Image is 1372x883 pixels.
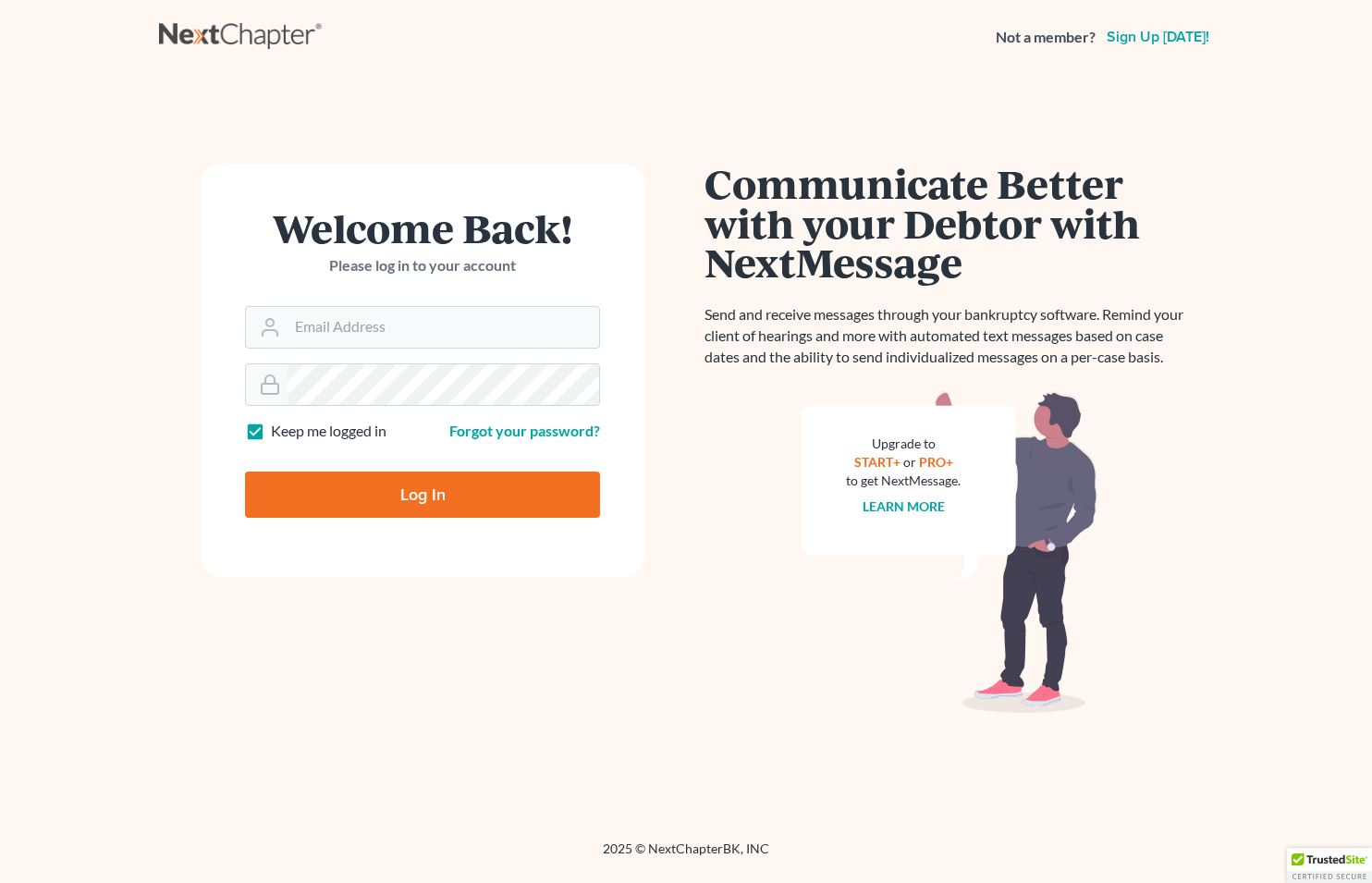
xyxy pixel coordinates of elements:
[1287,848,1372,883] div: TrustedSite Certified
[863,498,945,514] a: Learn more
[854,454,900,470] a: START+
[288,307,599,348] input: Email Address
[802,390,1097,714] img: nextmessage_bg-59042aed3d76b12b5cd301f8e5b87938c9018125f34e5fa2b7a6b67550977c72.svg
[1103,30,1213,44] a: Sign up [DATE]!
[704,164,1194,282] h1: Communicate Better with your Debtor with NextMessage
[245,255,600,276] p: Please log in to your account
[245,208,600,248] h1: Welcome Back!
[846,472,961,490] div: to get NextMessage.
[846,435,961,453] div: Upgrade to
[245,472,600,518] input: Log In
[159,840,1213,873] div: 2025 © NextChapterBK, INC
[996,27,1096,48] strong: Not a member?
[704,304,1194,368] p: Send and receive messages through your bankruptcy software. Remind your client of hearings and mo...
[271,421,386,442] label: Keep me logged in
[449,422,600,439] a: Forgot your password?
[903,454,916,470] span: or
[919,454,953,470] a: PRO+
